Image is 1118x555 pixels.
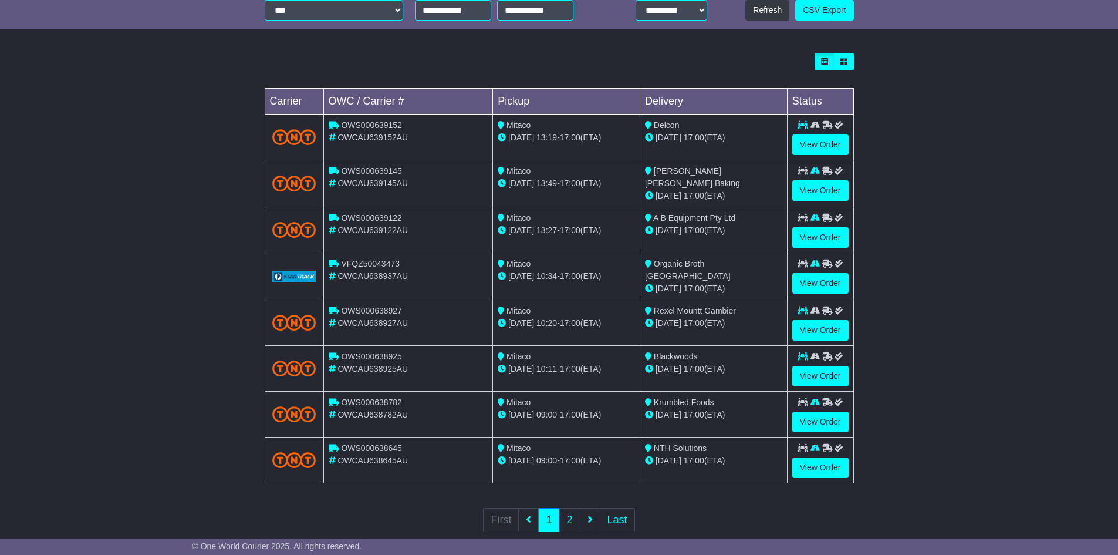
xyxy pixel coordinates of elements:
[272,361,316,376] img: TNT_Domestic.png
[506,166,531,176] span: Mitaco
[272,129,316,145] img: TNT_Domestic.png
[536,133,557,142] span: 13:19
[341,443,402,453] span: OWS000638645
[656,191,681,200] span: [DATE]
[498,177,635,190] div: - (ETA)
[341,352,402,361] span: OWS000638925
[645,282,782,295] div: (ETA)
[341,166,402,176] span: OWS000639145
[272,271,316,282] img: GetCarrierServiceLogo
[536,410,557,419] span: 09:00
[792,273,849,294] a: View Order
[272,176,316,191] img: TNT_Domestic.png
[654,306,736,315] span: Rexel Mountt Gambier
[684,456,704,465] span: 17:00
[654,398,714,407] span: Krumbled Foods
[508,133,534,142] span: [DATE]
[792,366,849,386] a: View Order
[498,270,635,282] div: - (ETA)
[508,456,534,465] span: [DATE]
[506,443,531,453] span: Mitaco
[645,224,782,237] div: (ETA)
[323,89,493,115] td: OWC / Carrier #
[560,410,580,419] span: 17:00
[645,317,782,329] div: (ETA)
[337,410,408,419] span: OWCAU638782AU
[536,271,557,281] span: 10:34
[337,226,408,235] span: OWCAU639122AU
[337,271,408,281] span: OWCAU638937AU
[341,213,402,223] span: OWS000639122
[341,398,402,407] span: OWS000638782
[656,226,681,235] span: [DATE]
[538,508,559,532] a: 1
[645,132,782,144] div: (ETA)
[508,318,534,328] span: [DATE]
[337,456,408,465] span: OWCAU638645AU
[337,179,408,188] span: OWCAU639145AU
[654,352,698,361] span: Blackwoods
[792,134,849,155] a: View Order
[684,364,704,374] span: 17:00
[792,320,849,341] a: View Order
[508,226,534,235] span: [DATE]
[645,363,782,375] div: (ETA)
[341,259,400,268] span: VFQZ50043473
[192,541,362,551] span: © One World Courier 2025. All rights reserved.
[272,406,316,422] img: TNT_Domestic.png
[560,318,580,328] span: 17:00
[536,226,557,235] span: 13:27
[654,443,707,453] span: NTH Solutions
[341,306,402,315] span: OWS000638927
[498,132,635,144] div: - (ETA)
[506,352,531,361] span: Mitaco
[792,227,849,248] a: View Order
[341,120,402,130] span: OWS000639152
[536,364,557,374] span: 10:11
[498,317,635,329] div: - (ETA)
[684,318,704,328] span: 17:00
[536,318,557,328] span: 10:20
[265,89,323,115] td: Carrier
[600,508,635,532] a: Last
[684,410,704,419] span: 17:00
[684,133,704,142] span: 17:00
[560,456,580,465] span: 17:00
[506,213,531,223] span: Mitaco
[684,284,704,293] span: 17:00
[560,179,580,188] span: 17:00
[560,226,580,235] span: 17:00
[498,455,635,467] div: - (ETA)
[272,315,316,331] img: TNT_Domestic.png
[506,398,531,407] span: Mitaco
[508,364,534,374] span: [DATE]
[559,508,580,532] a: 2
[498,363,635,375] div: - (ETA)
[498,224,635,237] div: - (ETA)
[506,306,531,315] span: Mitaco
[656,364,681,374] span: [DATE]
[508,410,534,419] span: [DATE]
[645,259,731,281] span: Organic Broth [GEOGRAPHIC_DATA]
[684,226,704,235] span: 17:00
[337,318,408,328] span: OWCAU638927AU
[645,455,782,467] div: (ETA)
[536,456,557,465] span: 09:00
[787,89,853,115] td: Status
[337,364,408,374] span: OWCAU638925AU
[493,89,640,115] td: Pickup
[654,120,680,130] span: Delcon
[645,409,782,421] div: (ETA)
[640,89,787,115] td: Delivery
[792,180,849,201] a: View Order
[560,364,580,374] span: 17:00
[560,271,580,281] span: 17:00
[656,284,681,293] span: [DATE]
[792,412,849,432] a: View Order
[656,410,681,419] span: [DATE]
[792,458,849,478] a: View Order
[645,190,782,202] div: (ETA)
[656,318,681,328] span: [DATE]
[508,271,534,281] span: [DATE]
[506,120,531,130] span: Mitaco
